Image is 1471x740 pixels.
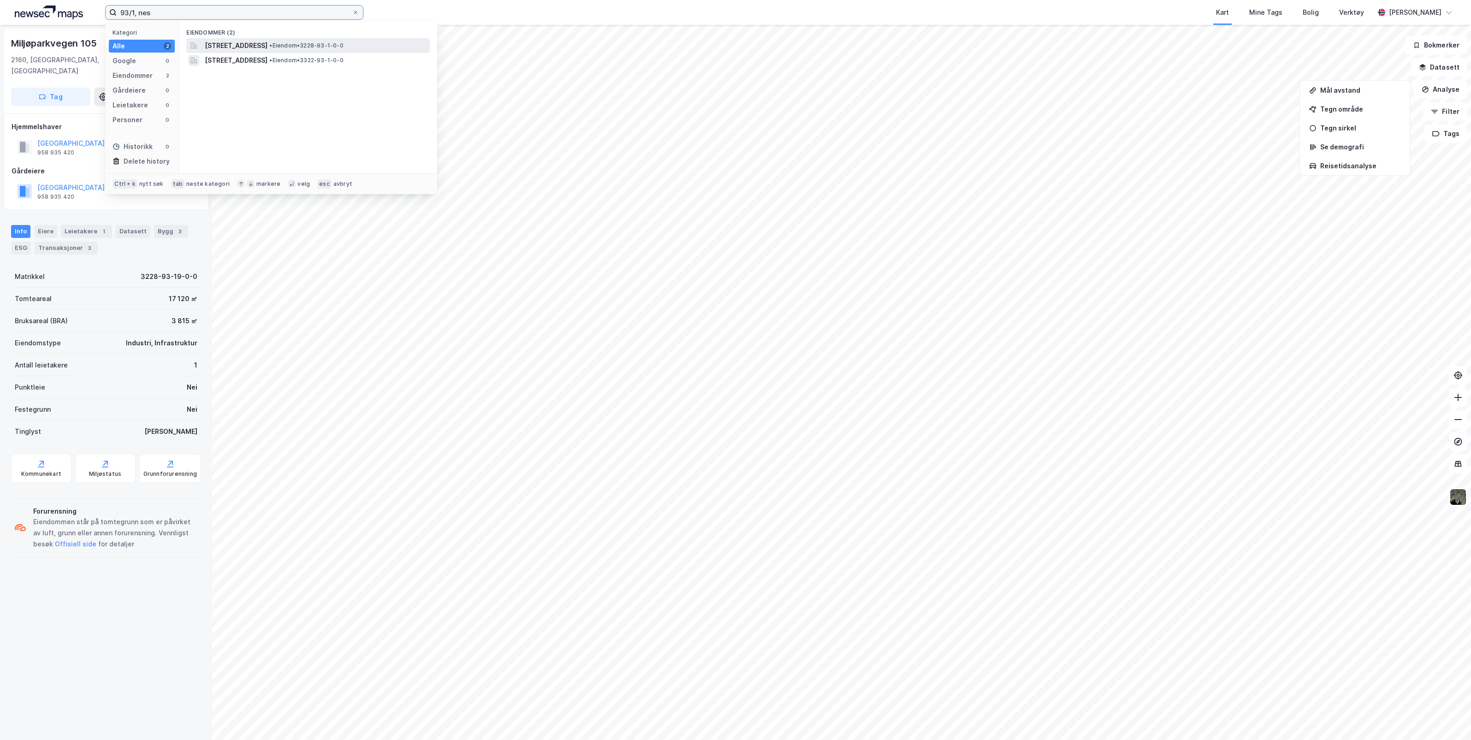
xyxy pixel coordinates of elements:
[1424,124,1467,143] button: Tags
[113,70,153,81] div: Eiendommer
[172,315,197,326] div: 3 815 ㎡
[113,85,146,96] div: Gårdeiere
[124,156,170,167] div: Delete history
[15,360,68,371] div: Antall leietakere
[1320,162,1400,170] div: Reisetidsanalyse
[37,149,74,156] div: 958 935 420
[143,470,197,478] div: Grunnforurensning
[269,57,343,64] span: Eiendom • 3322-93-1-0-0
[175,227,184,236] div: 3
[35,242,98,255] div: Transaksjoner
[169,293,197,304] div: 17 120 ㎡
[194,360,197,371] div: 1
[12,166,201,177] div: Gårdeiere
[187,404,197,415] div: Nei
[1249,7,1282,18] div: Mine Tags
[15,337,61,349] div: Eiendomstype
[179,22,437,38] div: Eiendommer (2)
[113,41,125,52] div: Alle
[11,54,166,77] div: 2160, [GEOGRAPHIC_DATA], [GEOGRAPHIC_DATA]
[333,180,352,188] div: avbryt
[113,55,136,66] div: Google
[113,141,153,152] div: Historikk
[205,55,267,66] span: [STREET_ADDRESS]
[15,426,41,437] div: Tinglyst
[164,42,171,50] div: 2
[171,179,185,189] div: tab
[187,382,197,393] div: Nei
[34,225,57,238] div: Eiere
[85,243,94,253] div: 3
[154,225,188,238] div: Bygg
[126,337,197,349] div: Industri, Infrastruktur
[15,315,68,326] div: Bruksareal (BRA)
[11,36,98,51] div: Miljøparkvegen 105
[33,516,197,550] div: Eiendommen står på tomtegrunn som er påvirket av luft, grunn eller annen forurensning. Vennligst ...
[141,271,197,282] div: 3228-93-19-0-0
[89,470,121,478] div: Miljøstatus
[186,180,230,188] div: neste kategori
[1449,488,1467,506] img: 9k=
[15,404,51,415] div: Festegrunn
[1216,7,1229,18] div: Kart
[1320,143,1400,151] div: Se demografi
[144,426,197,437] div: [PERSON_NAME]
[11,225,30,238] div: Info
[1414,80,1467,99] button: Analyse
[61,225,112,238] div: Leietakere
[164,116,171,124] div: 0
[269,42,272,49] span: •
[113,29,175,36] div: Kategori
[1405,36,1467,54] button: Bokmerker
[113,114,142,125] div: Personer
[317,179,332,189] div: esc
[256,180,280,188] div: markere
[33,506,197,517] div: Forurensning
[21,470,61,478] div: Kommunekart
[1303,7,1319,18] div: Bolig
[164,72,171,79] div: 2
[116,225,150,238] div: Datasett
[1320,105,1400,113] div: Tegn område
[1389,7,1441,18] div: [PERSON_NAME]
[11,242,31,255] div: ESG
[99,227,108,236] div: 1
[15,293,52,304] div: Tomteareal
[11,88,90,106] button: Tag
[205,40,267,51] span: [STREET_ADDRESS]
[164,57,171,65] div: 0
[37,193,74,201] div: 958 935 420
[1423,102,1467,121] button: Filter
[15,382,45,393] div: Punktleie
[164,143,171,150] div: 0
[139,180,164,188] div: nytt søk
[1320,124,1400,132] div: Tegn sirkel
[117,6,352,19] input: Søk på adresse, matrikkel, gårdeiere, leietakere eller personer
[12,121,201,132] div: Hjemmelshaver
[297,180,310,188] div: velg
[164,101,171,109] div: 0
[1425,696,1471,740] iframe: Chat Widget
[269,57,272,64] span: •
[15,271,45,282] div: Matrikkel
[269,42,343,49] span: Eiendom • 3228-93-1-0-0
[15,6,83,19] img: logo.a4113a55bc3d86da70a041830d287a7e.svg
[1411,58,1467,77] button: Datasett
[113,179,137,189] div: Ctrl + k
[1320,86,1400,94] div: Mål avstand
[164,87,171,94] div: 0
[113,100,148,111] div: Leietakere
[1339,7,1364,18] div: Verktøy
